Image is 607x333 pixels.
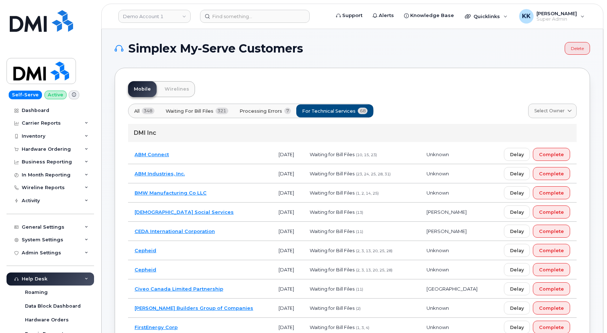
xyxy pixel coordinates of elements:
span: Waiting for Bill Files [310,151,355,157]
td: [DATE] [272,145,303,164]
span: Processing Errors [239,108,282,115]
button: Delay [504,167,530,180]
button: Delay [504,186,530,199]
td: [DATE] [272,164,303,183]
button: Delay [504,244,530,257]
button: Delay [504,282,530,295]
span: Waiting for Bill Files [310,209,355,215]
a: CEDA International Corporation [135,228,215,234]
span: All [134,108,140,115]
button: Delay [504,148,530,161]
span: (11) [356,287,363,292]
span: Select Owner [534,108,565,114]
span: Complete [539,247,564,254]
span: Unknown [426,324,449,330]
button: Delay [504,301,530,315]
td: [DATE] [272,299,303,318]
a: Mobile [128,81,157,97]
span: Waiting for Bill Files [310,324,355,330]
span: Complete [539,170,564,177]
span: Waiting for Bill Files [310,228,355,234]
span: Waiting for Bill Files [310,305,355,311]
span: [PERSON_NAME] [426,228,467,234]
button: Delay [504,263,530,276]
span: 348 [142,108,154,114]
span: Complete [539,305,564,312]
span: Delay [510,286,524,292]
a: [DEMOGRAPHIC_DATA] Social Services [135,209,234,215]
a: [PERSON_NAME] Builders Group of Companies [135,305,253,311]
a: ABM Connect [135,151,169,157]
span: [PERSON_NAME] [426,209,467,215]
span: Delay [510,266,524,273]
span: Delay [510,170,524,177]
span: Delay [510,247,524,254]
a: Cepheid [135,267,156,272]
span: Waiting for Bill Files [310,267,355,272]
a: Cepheid [135,247,156,253]
button: Complete [533,148,570,161]
span: (13) [356,210,363,215]
td: [DATE] [272,241,303,260]
span: (11) [356,229,363,234]
span: (2, 3, 13, 20, 25, 28) [356,249,392,253]
span: [GEOGRAPHIC_DATA] [426,286,477,292]
button: Complete [533,205,570,218]
span: Complete [539,266,564,273]
span: 321 [216,108,228,114]
a: Civeo Canada Limited Partnership [135,286,223,292]
a: Wirelines [159,81,195,97]
span: Waiting for Bill Files [310,190,355,196]
span: (1, 3, 4) [356,325,369,330]
span: Delay [510,190,524,196]
span: Delay [510,324,524,331]
span: Unknown [426,247,449,253]
span: Delay [510,209,524,216]
a: Delete [565,42,590,55]
span: 7 [284,108,291,114]
span: (1, 2, 14, 25) [356,191,379,196]
a: BMW Manufacturing Co LLC [135,190,207,196]
a: ABM Industries, Inc. [135,171,185,176]
span: (2, 3, 13, 20, 25, 28) [356,268,392,272]
span: Unknown [426,305,449,311]
td: [DATE] [272,222,303,241]
button: Delay [504,225,530,238]
span: Unknown [426,190,449,196]
span: Unknown [426,267,449,272]
button: Complete [533,186,570,199]
span: Waiting for Bill Files [310,247,355,253]
span: Delay [510,151,524,158]
button: Complete [533,301,570,315]
span: Complete [539,151,564,158]
span: Complete [539,286,564,292]
a: Select Owner [528,104,577,118]
button: Complete [533,225,570,238]
span: Complete [539,228,564,235]
button: Complete [533,167,570,180]
span: Complete [539,324,564,331]
span: Complete [539,209,564,216]
span: Delay [510,305,524,312]
button: Complete [533,263,570,276]
span: Complete [539,190,564,196]
div: DMI Inc [128,124,577,142]
td: [DATE] [272,203,303,222]
span: (10, 15, 23) [356,153,377,157]
span: Waiting for Bill Files [310,286,355,292]
td: [DATE] [272,183,303,203]
td: [DATE] [272,279,303,299]
span: Delay [510,228,524,235]
span: Unknown [426,171,449,176]
span: Unknown [426,151,449,157]
span: Waiting for Bill Files [310,171,355,176]
span: Simplex My-Serve Customers [128,43,303,54]
td: [DATE] [272,260,303,279]
span: (23, 24, 25, 28, 31) [356,172,391,176]
span: (2) [356,306,361,311]
span: Waiting for Bill Files [166,108,213,115]
button: Complete [533,244,570,257]
button: Complete [533,282,570,295]
button: Delay [504,205,530,218]
a: FirstEnergy Corp [135,324,178,330]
